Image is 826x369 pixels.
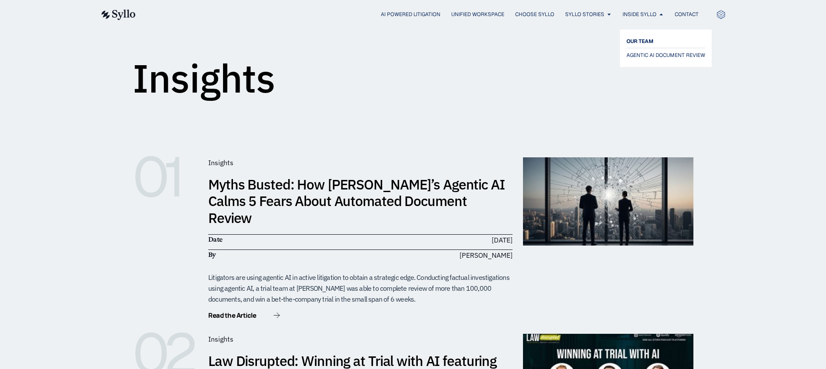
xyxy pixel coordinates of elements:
[208,175,505,227] a: Myths Busted: How [PERSON_NAME]’s Agentic AI Calms 5 Fears About Automated Document Review
[381,10,440,18] a: AI Powered Litigation
[208,272,513,304] div: Litigators are using agentic AI in active litigation to obtain a strategic edge. Conducting factu...
[208,312,256,319] span: Read the Article
[208,235,356,244] h6: Date
[515,10,554,18] a: Choose Syllo
[626,50,705,60] a: AGENTIC AI DOCUMENT REVIEW
[523,157,693,246] img: muthsBusted
[208,250,356,259] h6: By
[100,10,136,20] img: syllo
[675,10,699,18] a: Contact
[626,36,705,47] a: OUR TEAM
[623,10,656,18] a: Inside Syllo
[208,158,233,167] span: Insights
[153,10,699,19] nav: Menu
[626,36,653,47] span: OUR TEAM
[565,10,604,18] a: Syllo Stories
[153,10,699,19] div: Menu Toggle
[460,250,513,260] span: [PERSON_NAME]
[133,157,198,196] h6: 01
[208,312,280,321] a: Read the Article
[208,335,233,343] span: Insights
[133,59,275,98] h1: Insights
[492,236,513,244] time: [DATE]
[451,10,504,18] a: Unified Workspace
